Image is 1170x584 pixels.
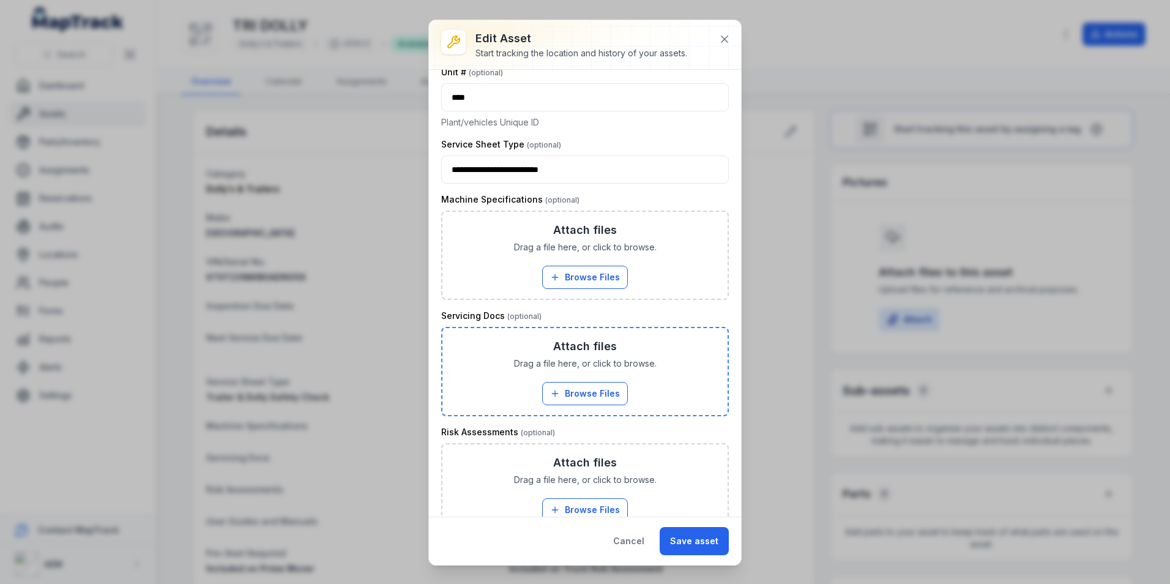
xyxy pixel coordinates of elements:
button: Save asset [660,527,729,555]
label: Risk Assessments [441,426,555,438]
span: Drag a file here, or click to browse. [514,241,657,253]
h3: Attach files [553,338,617,355]
label: Servicing Docs [441,310,542,322]
h3: Attach files [553,222,617,239]
span: Drag a file here, or click to browse. [514,474,657,486]
p: Plant/vehicles Unique ID [441,116,729,129]
label: Machine Specifications [441,193,579,206]
button: Cancel [603,527,655,555]
span: Drag a file here, or click to browse. [514,358,657,370]
div: Start tracking the location and history of your assets. [475,47,687,59]
button: Browse Files [542,266,628,289]
button: Browse Files [542,498,628,522]
button: Browse Files [542,382,628,405]
label: Unit # [441,66,503,78]
h3: Attach files [553,454,617,471]
label: Service Sheet Type [441,138,561,151]
h3: Edit asset [475,30,687,47]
